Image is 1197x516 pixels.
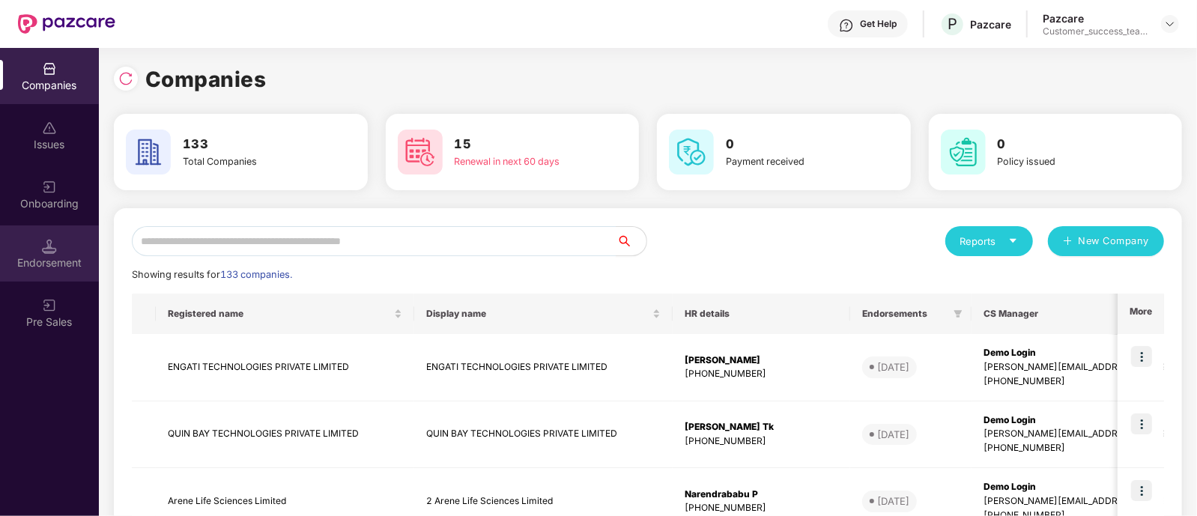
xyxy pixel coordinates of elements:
[726,154,855,169] div: Payment received
[42,239,57,254] img: svg+xml;base64,PHN2ZyB3aWR0aD0iMTQuNSIgaGVpZ2h0PSIxNC41IiB2aWV3Qm94PSIwIDAgMTYgMTYiIGZpbGw9Im5vbm...
[42,298,57,313] img: svg+xml;base64,PHN2ZyB3aWR0aD0iMjAiIGhlaWdodD0iMjAiIHZpZXdCb3g9IjAgMCAyMCAyMCIgZmlsbD0ibm9uZSIgeG...
[1043,11,1148,25] div: Pazcare
[960,234,1018,249] div: Reports
[1043,25,1148,37] div: Customer_success_team_lead
[1048,226,1164,256] button: plusNew Company
[156,334,414,401] td: ENGATI TECHNOLOGIES PRIVATE LIMITED
[877,359,909,374] div: [DATE]
[616,235,646,247] span: search
[398,130,443,174] img: svg+xml;base64,PHN2ZyB4bWxucz0iaHR0cDovL3d3dy53My5vcmcvMjAwMC9zdmciIHdpZHRoPSI2MCIgaGVpZ2h0PSI2MC...
[1164,18,1176,30] img: svg+xml;base64,PHN2ZyBpZD0iRHJvcGRvd24tMzJ4MzIiIHhtbG5zPSJodHRwOi8vd3d3LnczLm9yZy8yMDAwL3N2ZyIgd2...
[685,353,838,368] div: [PERSON_NAME]
[1131,346,1152,367] img: icon
[685,434,838,449] div: [PHONE_NUMBER]
[616,226,647,256] button: search
[126,130,171,174] img: svg+xml;base64,PHN2ZyB4bWxucz0iaHR0cDovL3d3dy53My5vcmcvMjAwMC9zdmciIHdpZHRoPSI2MCIgaGVpZ2h0PSI2MC...
[1008,236,1018,246] span: caret-down
[455,154,584,169] div: Renewal in next 60 days
[1131,413,1152,434] img: icon
[145,63,267,96] h1: Companies
[1131,480,1152,501] img: icon
[998,154,1127,169] div: Policy issued
[1063,236,1073,248] span: plus
[839,18,854,33] img: svg+xml;base64,PHN2ZyBpZD0iSGVscC0zMngzMiIgeG1sbnM9Imh0dHA6Ly93d3cudzMub3JnLzIwMDAvc3ZnIiB3aWR0aD...
[42,61,57,76] img: svg+xml;base64,PHN2ZyBpZD0iQ29tcGFuaWVzIiB4bWxucz0iaHR0cDovL3d3dy53My5vcmcvMjAwMC9zdmciIHdpZHRoPS...
[414,401,673,469] td: QUIN BAY TECHNOLOGIES PRIVATE LIMITED
[877,494,909,509] div: [DATE]
[877,427,909,442] div: [DATE]
[954,309,963,318] span: filter
[156,294,414,334] th: Registered name
[941,130,986,174] img: svg+xml;base64,PHN2ZyB4bWxucz0iaHR0cDovL3d3dy53My5vcmcvMjAwMC9zdmciIHdpZHRoPSI2MCIgaGVpZ2h0PSI2MC...
[948,15,957,33] span: P
[414,294,673,334] th: Display name
[18,14,115,34] img: New Pazcare Logo
[414,334,673,401] td: ENGATI TECHNOLOGIES PRIVATE LIMITED
[183,135,312,154] h3: 133
[998,135,1127,154] h3: 0
[673,294,850,334] th: HR details
[183,154,312,169] div: Total Companies
[685,367,838,381] div: [PHONE_NUMBER]
[156,401,414,469] td: QUIN BAY TECHNOLOGIES PRIVATE LIMITED
[860,18,897,30] div: Get Help
[685,488,838,502] div: Narendrababu P
[862,308,948,320] span: Endorsements
[685,501,838,515] div: [PHONE_NUMBER]
[168,308,391,320] span: Registered name
[669,130,714,174] img: svg+xml;base64,PHN2ZyB4bWxucz0iaHR0cDovL3d3dy53My5vcmcvMjAwMC9zdmciIHdpZHRoPSI2MCIgaGVpZ2h0PSI2MC...
[455,135,584,154] h3: 15
[132,269,292,280] span: Showing results for
[42,180,57,195] img: svg+xml;base64,PHN2ZyB3aWR0aD0iMjAiIGhlaWdodD0iMjAiIHZpZXdCb3g9IjAgMCAyMCAyMCIgZmlsbD0ibm9uZSIgeG...
[220,269,292,280] span: 133 companies.
[1118,294,1164,334] th: More
[426,308,649,320] span: Display name
[970,17,1011,31] div: Pazcare
[685,420,838,434] div: [PERSON_NAME] Tk
[42,121,57,136] img: svg+xml;base64,PHN2ZyBpZD0iSXNzdWVzX2Rpc2FibGVkIiB4bWxucz0iaHR0cDovL3d3dy53My5vcmcvMjAwMC9zdmciIH...
[118,71,133,86] img: svg+xml;base64,PHN2ZyBpZD0iUmVsb2FkLTMyeDMyIiB4bWxucz0iaHR0cDovL3d3dy53My5vcmcvMjAwMC9zdmciIHdpZH...
[726,135,855,154] h3: 0
[951,305,966,323] span: filter
[1079,234,1150,249] span: New Company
